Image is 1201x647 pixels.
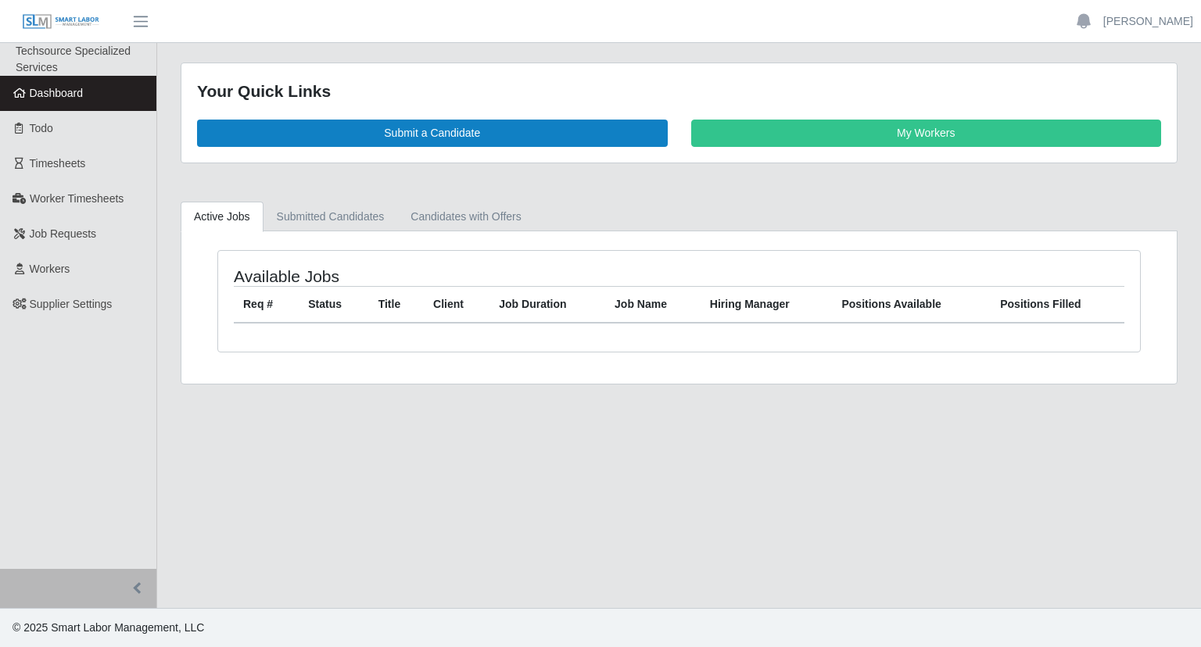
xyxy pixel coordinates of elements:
th: Job Name [605,286,701,323]
th: Job Duration [489,286,605,323]
a: Candidates with Offers [397,202,534,232]
span: Techsource Specialized Services [16,45,131,73]
th: Status [299,286,368,323]
span: Workers [30,263,70,275]
a: Active Jobs [181,202,264,232]
th: Positions Filled [991,286,1124,323]
span: Timesheets [30,157,86,170]
span: Job Requests [30,227,97,240]
span: Supplier Settings [30,298,113,310]
a: [PERSON_NAME] [1103,13,1193,30]
img: SLM Logo [22,13,100,30]
th: Hiring Manager [701,286,833,323]
h4: Available Jobs [234,266,591,286]
a: Submit a Candidate [197,120,668,147]
span: Dashboard [30,87,84,99]
div: Your Quick Links [197,79,1161,104]
a: My Workers [691,120,1162,147]
span: © 2025 Smart Labor Management, LLC [13,621,204,634]
a: Submitted Candidates [264,202,398,232]
th: Client [424,286,489,323]
th: Req # [234,286,299,323]
th: Positions Available [832,286,991,323]
th: Title [369,286,424,323]
span: Todo [30,122,53,134]
span: Worker Timesheets [30,192,124,205]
